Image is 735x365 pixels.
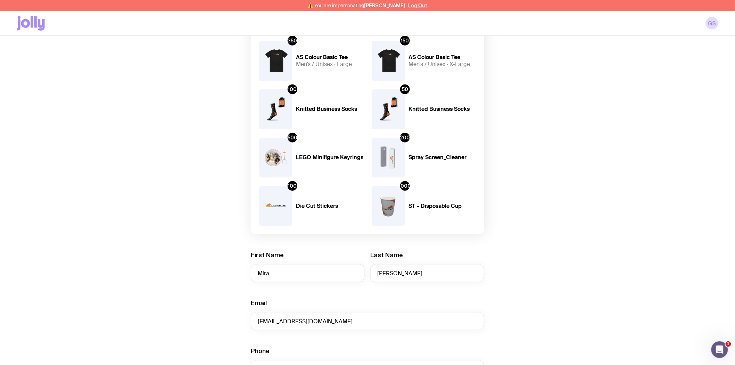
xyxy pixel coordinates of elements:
h4: Knitted Business Socks [296,106,363,113]
span: 1 [726,341,731,347]
div: 200 [400,133,410,143]
iframe: Intercom live chat [711,341,728,358]
a: GS [706,17,718,30]
div: 50 [400,84,410,94]
h4: ST - Disposable Cup [408,203,476,210]
span: ⚠️ You are impersonating [308,3,406,8]
label: Email [251,299,267,307]
div: 100 [288,84,297,94]
input: employee@company.com [251,312,484,330]
h4: Spray Screen_Cleaner [408,154,476,161]
div: 350 [288,36,297,46]
label: Last Name [370,251,403,259]
h5: Men’s / Unisex · Large [296,61,363,68]
h4: AS Colour Basic Tee [408,54,476,61]
div: 1000 [400,181,410,191]
label: First Name [251,251,284,259]
div: 500 [288,133,297,143]
label: Phone [251,347,270,355]
input: First Name [251,264,365,282]
button: Log Out [408,3,428,8]
h5: Men’s / Unisex · X-Large [408,61,476,68]
input: Last Name [370,264,484,282]
h4: LEGO Minifigure Keyrings [296,154,363,161]
div: 100 [288,181,297,191]
span: [PERSON_NAME] [364,3,406,8]
h4: AS Colour Basic Tee [296,54,363,61]
h4: Die Cut Stickers [296,203,363,210]
div: 150 [400,36,410,46]
h4: Knitted Business Socks [408,106,476,113]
